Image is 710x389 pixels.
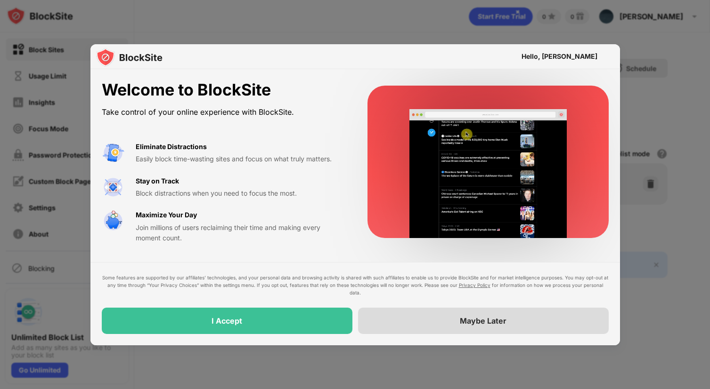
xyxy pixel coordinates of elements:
div: Welcome to BlockSite [102,80,345,100]
div: Easily block time-wasting sites and focus on what truly matters. [136,154,345,164]
img: value-safe-time.svg [102,210,124,232]
div: Take control of your online experience with BlockSite. [102,105,345,119]
a: Privacy Policy [459,282,490,288]
div: Some features are supported by our affiliates’ technologies, and your personal data and browsing ... [102,274,609,296]
div: I Accept [212,316,242,325]
div: Stay on Track [136,176,179,186]
div: Maximize Your Day [136,210,197,220]
div: Join millions of users reclaiming their time and making every moment count. [136,222,345,244]
div: Eliminate Distractions [136,142,207,152]
div: Hello, [PERSON_NAME] [522,53,597,60]
img: logo-blocksite.svg [96,48,163,67]
img: value-focus.svg [102,176,124,198]
div: Block distractions when you need to focus the most. [136,188,345,198]
div: Maybe Later [460,316,506,325]
img: value-avoid-distractions.svg [102,142,124,164]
